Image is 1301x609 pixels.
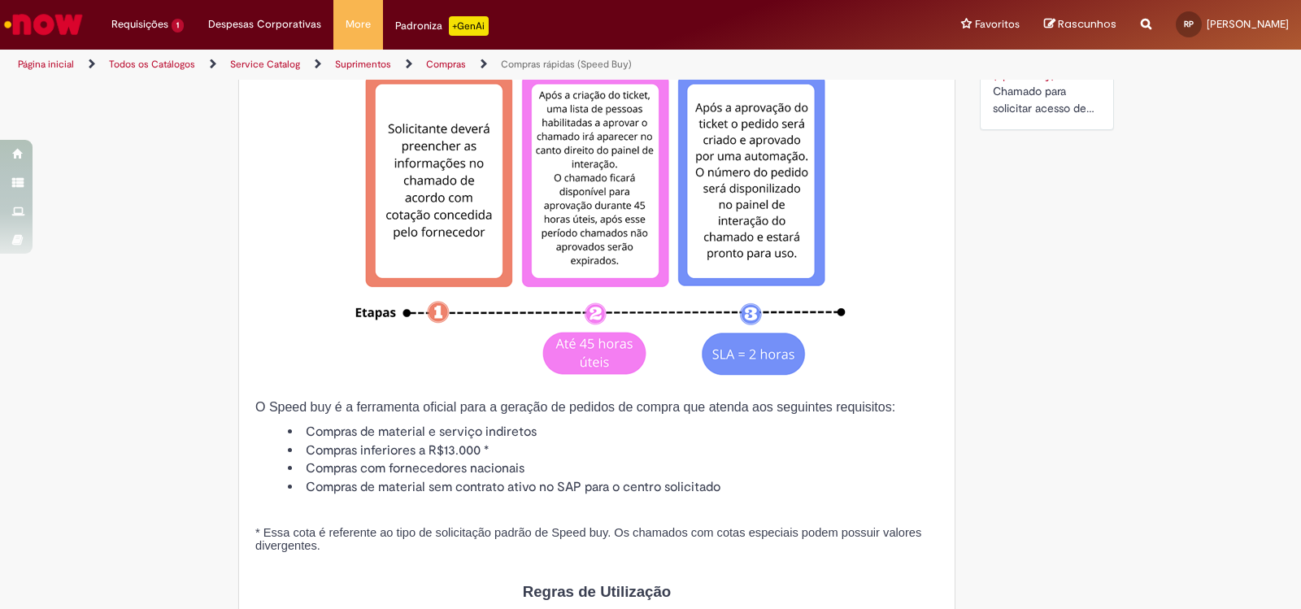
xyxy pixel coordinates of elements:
[346,16,371,33] span: More
[18,58,74,71] a: Página inicial
[230,58,300,71] a: Service Catalog
[2,8,85,41] img: ServiceNow
[449,16,489,36] p: +GenAi
[1207,17,1289,31] span: [PERSON_NAME]
[111,16,168,33] span: Requisições
[288,459,938,478] li: Compras com fornecedores nacionais
[288,478,938,497] li: Compras de material sem contrato ativo no SAP para o centro solicitado
[523,583,671,600] span: Regras de Utilização
[208,16,321,33] span: Despesas Corporativas
[109,58,195,71] a: Todos os Catálogos
[335,58,391,71] a: Suprimentos
[975,16,1020,33] span: Favoritos
[1058,16,1116,32] span: Rascunhos
[1044,17,1116,33] a: Rascunhos
[395,16,489,36] div: Padroniza
[255,526,921,552] span: * Essa cota é referente ao tipo de solicitação padrão de Speed buy. Os chamados com cotas especia...
[426,58,466,71] a: Compras
[993,83,1101,117] div: Chamado para solicitar acesso de aprovador ao ticket de Speed buy
[255,400,895,414] span: O Speed buy é a ferramenta oficial para a geração de pedidos de compra que atenda aos seguintes r...
[12,50,855,80] ul: Trilhas de página
[501,58,632,71] a: Compras rápidas (Speed Buy)
[288,442,938,460] li: Compras inferiores a R$13.000 *
[172,19,184,33] span: 1
[288,423,938,442] li: Compras de material e serviço indiretos
[1184,19,1194,29] span: RP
